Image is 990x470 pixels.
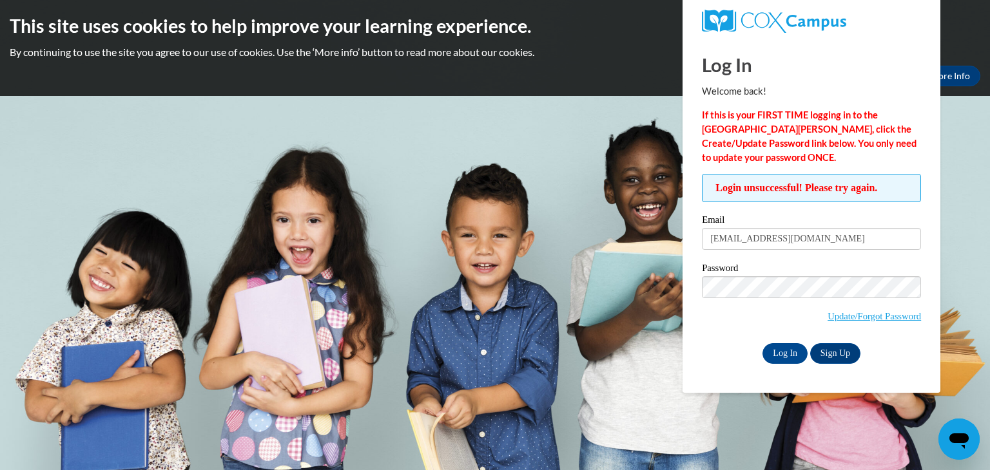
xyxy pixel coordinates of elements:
img: COX Campus [702,10,846,33]
label: Password [702,263,921,276]
strong: If this is your FIRST TIME logging in to the [GEOGRAPHIC_DATA][PERSON_NAME], click the Create/Upd... [702,109,917,163]
iframe: Button to launch messaging window [938,418,980,460]
span: Login unsuccessful! Please try again. [702,174,921,202]
p: Welcome back! [702,84,921,99]
a: Sign Up [810,343,860,364]
label: Email [702,215,921,228]
h2: This site uses cookies to help improve your learning experience. [10,13,980,39]
a: More Info [920,66,980,86]
a: Update/Forgot Password [828,311,921,321]
p: By continuing to use the site you agree to our use of cookies. Use the ‘More info’ button to read... [10,45,980,59]
input: Log In [762,343,808,364]
h1: Log In [702,52,921,78]
a: COX Campus [702,10,921,33]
